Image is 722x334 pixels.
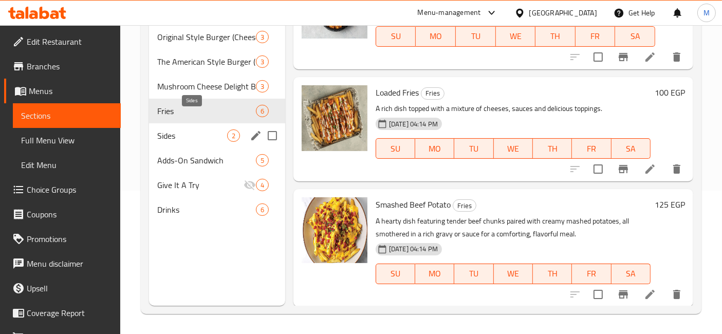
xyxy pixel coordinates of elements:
[612,264,651,284] button: SA
[302,197,367,263] img: Smashed Beef Potato
[302,85,367,151] img: Loaded Fries
[157,203,256,216] div: Drinks
[572,138,611,159] button: FR
[256,106,268,116] span: 6
[611,282,636,307] button: Branch-specific-item
[376,264,415,284] button: SU
[664,282,689,307] button: delete
[376,85,419,100] span: Loaded Fries
[27,208,113,220] span: Coupons
[611,157,636,181] button: Branch-specific-item
[419,141,450,156] span: MO
[21,109,113,122] span: Sections
[27,257,113,270] span: Menu disclaimer
[376,215,651,240] p: A hearty dish featuring tender beef chunks paired with creamy mashed potatoes, all smothered in a...
[157,129,227,142] span: Sides
[256,57,268,67] span: 3
[419,266,450,281] span: MO
[655,197,685,212] h6: 125 EGP
[13,103,121,128] a: Sections
[149,197,285,222] div: Drinks6
[13,153,121,177] a: Edit Menu
[4,79,121,103] a: Menus
[587,158,609,180] span: Select to update
[4,301,121,325] a: Coverage Report
[376,102,651,115] p: A rich dish topped with a mixture of cheeses, sauces and delicious toppings.
[248,128,264,143] button: edit
[157,31,256,43] div: Original Style Burger (Cheese Sauce)
[533,264,572,284] button: TH
[458,141,489,156] span: TU
[587,46,609,68] span: Select to update
[385,244,442,254] span: [DATE] 04:14 PM
[149,49,285,74] div: The American Style Burger (Chees Slices)3
[498,141,529,156] span: WE
[256,80,269,92] div: items
[29,85,113,97] span: Menus
[380,29,412,44] span: SU
[27,282,113,294] span: Upsell
[149,173,285,197] div: Give It A Try4
[157,55,256,68] span: The American Style Burger (Chees Slices)
[256,32,268,42] span: 3
[453,200,476,212] span: Fries
[256,180,268,190] span: 4
[13,128,121,153] a: Full Menu View
[27,35,113,48] span: Edit Restaurant
[494,138,533,159] button: WE
[458,266,489,281] span: TU
[149,99,285,123] div: Fries6
[256,31,269,43] div: items
[496,26,536,47] button: WE
[576,266,607,281] span: FR
[380,141,411,156] span: SU
[460,29,492,44] span: TU
[454,138,493,159] button: TU
[454,264,493,284] button: TU
[644,51,656,63] a: Edit menu item
[157,179,244,191] span: Give It A Try
[416,26,456,47] button: MO
[27,233,113,245] span: Promotions
[21,159,113,171] span: Edit Menu
[149,21,285,226] nav: Menu sections
[385,119,442,129] span: [DATE] 04:14 PM
[4,29,121,54] a: Edit Restaurant
[4,54,121,79] a: Branches
[256,55,269,68] div: items
[587,284,609,305] span: Select to update
[655,85,685,100] h6: 100 EGP
[376,197,451,212] span: Smashed Beef Potato
[157,80,256,92] span: Mushroom Cheese Delight Burger
[644,163,656,175] a: Edit menu item
[149,74,285,99] div: Mushroom Cheese Delight Burger3
[612,138,651,159] button: SA
[580,29,612,44] span: FR
[529,7,597,18] div: [GEOGRAPHIC_DATA]
[376,138,415,159] button: SU
[21,134,113,146] span: Full Menu View
[456,26,496,47] button: TU
[576,26,616,47] button: FR
[421,87,444,99] span: Fries
[27,183,113,196] span: Choice Groups
[540,29,571,44] span: TH
[421,87,445,100] div: Fries
[149,25,285,49] div: Original Style Burger (Cheese Sauce)3
[27,60,113,72] span: Branches
[157,154,256,166] span: Adds-On Sandwich
[420,29,452,44] span: MO
[4,227,121,251] a: Promotions
[376,26,416,47] button: SU
[494,264,533,284] button: WE
[415,264,454,284] button: MO
[228,131,239,141] span: 2
[537,266,568,281] span: TH
[149,148,285,173] div: Adds-On Sandwich5
[664,45,689,69] button: delete
[619,29,651,44] span: SA
[576,141,607,156] span: FR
